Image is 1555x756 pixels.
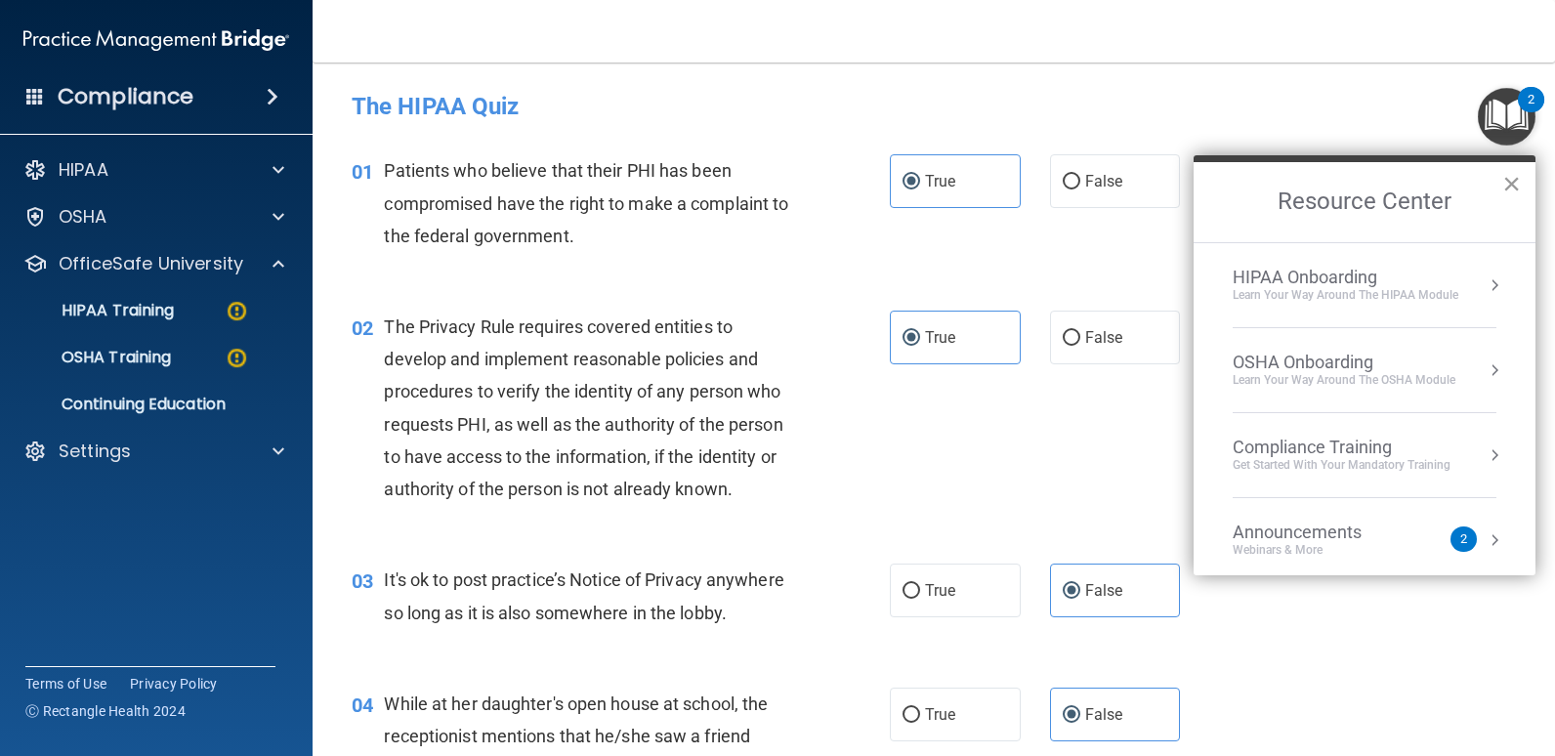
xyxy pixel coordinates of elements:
h4: Compliance [58,83,193,110]
span: 03 [352,569,373,593]
span: Ⓒ Rectangle Health 2024 [25,701,186,721]
img: PMB logo [23,21,289,60]
div: Compliance Training [1233,437,1450,458]
p: HIPAA [59,158,108,182]
span: False [1085,172,1123,190]
h4: The HIPAA Quiz [352,94,1516,119]
a: Settings [23,440,284,463]
input: False [1063,584,1080,599]
a: OSHA [23,205,284,229]
div: Resource Center [1194,155,1535,575]
span: False [1085,581,1123,600]
button: Close [1502,168,1521,199]
input: True [903,331,920,346]
input: False [1063,708,1080,723]
input: True [903,708,920,723]
h2: Resource Center [1194,162,1535,242]
div: OSHA Onboarding [1233,352,1455,373]
div: Learn Your Way around the HIPAA module [1233,287,1458,304]
div: Learn your way around the OSHA module [1233,372,1455,389]
span: It's ok to post practice’s Notice of Privacy anywhere so long as it is also somewhere in the lobby. [384,569,783,622]
span: True [925,172,955,190]
div: 2 [1528,100,1534,125]
span: 02 [352,316,373,340]
p: OfficeSafe University [59,252,243,275]
input: False [1063,175,1080,189]
a: HIPAA [23,158,284,182]
p: Continuing Education [13,395,279,414]
span: True [925,581,955,600]
span: The Privacy Rule requires covered entities to develop and implement reasonable policies and proce... [384,316,782,499]
input: True [903,584,920,599]
p: HIPAA Training [13,301,174,320]
p: OSHA [59,205,107,229]
input: True [903,175,920,189]
span: True [925,705,955,724]
span: True [925,328,955,347]
div: Get Started with your mandatory training [1233,457,1450,474]
span: Patients who believe that their PHI has been compromised have the right to make a complaint to th... [384,160,788,245]
div: HIPAA Onboarding [1233,267,1458,288]
a: Terms of Use [25,674,106,693]
a: Privacy Policy [130,674,218,693]
p: OSHA Training [13,348,171,367]
span: 01 [352,160,373,184]
p: Settings [59,440,131,463]
img: warning-circle.0cc9ac19.png [225,299,249,323]
span: False [1085,328,1123,347]
input: False [1063,331,1080,346]
button: Open Resource Center, 2 new notifications [1478,88,1535,146]
div: Webinars & More [1233,542,1401,559]
span: 04 [352,693,373,717]
div: Announcements [1233,522,1401,543]
span: False [1085,705,1123,724]
a: OfficeSafe University [23,252,284,275]
img: warning-circle.0cc9ac19.png [225,346,249,370]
